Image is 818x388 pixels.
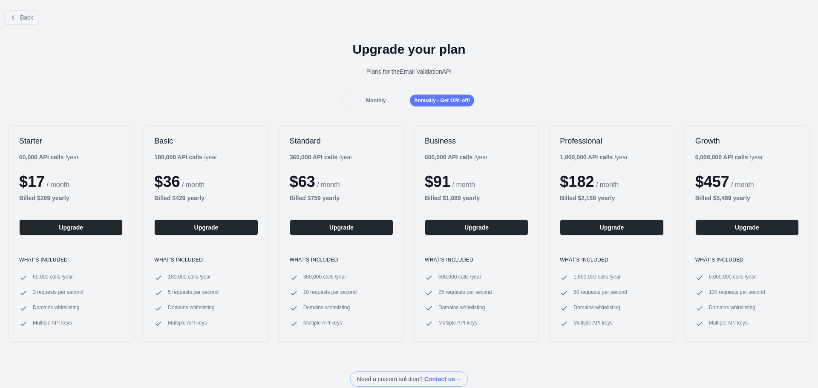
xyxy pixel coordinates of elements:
[290,136,393,146] h2: Standard
[425,136,528,146] h2: Business
[290,153,352,161] div: / year
[425,154,472,161] b: 600,000 API calls
[425,153,487,161] div: / year
[560,153,628,161] div: / year
[560,154,613,161] b: 1,800,000 API calls
[560,136,663,146] h2: Professional
[425,173,450,190] span: $ 91
[290,154,337,161] b: 360,000 API calls
[560,173,594,190] span: $ 182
